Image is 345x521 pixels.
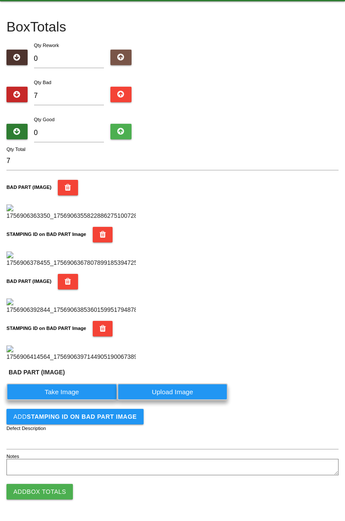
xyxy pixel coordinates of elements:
[6,425,46,432] label: Defect Description
[58,180,78,195] button: BAD PART (IMAGE)
[6,326,86,331] b: STAMPING ID on BAD PART Image
[117,383,228,400] label: Upload Image
[6,279,51,284] b: BAD PART (IMAGE)
[6,251,136,267] img: 1756906378455_1756906367807899185394725262021.jpg
[9,369,65,376] b: BAD PART (IMAGE)
[6,453,19,460] label: Notes
[6,345,136,361] img: 1756906414564_17569063971449051900673890858552.jpg
[34,80,51,85] label: Qty Bad
[6,232,86,237] b: STAMPING ID on BAD PART Image
[34,117,55,122] label: Qty Good
[6,204,136,220] img: 1756906363350_17569063558228862751007285213333.jpg
[93,227,113,242] button: STAMPING ID on BAD PART Image
[6,409,144,424] button: AddSTAMPING ID on BAD PART Image
[6,185,51,190] b: BAD PART (IMAGE)
[34,43,59,48] label: Qty Rework
[27,413,137,420] b: STAMPING ID on BAD PART Image
[58,274,78,289] button: BAD PART (IMAGE)
[93,321,113,336] button: STAMPING ID on BAD PART Image
[6,19,339,35] h4: Box Totals
[6,146,25,153] label: Qty Total
[6,484,73,499] button: AddBox Totals
[6,383,117,400] label: Take Image
[6,298,136,314] img: 1756906392844_1756906385360159951794878741089.jpg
